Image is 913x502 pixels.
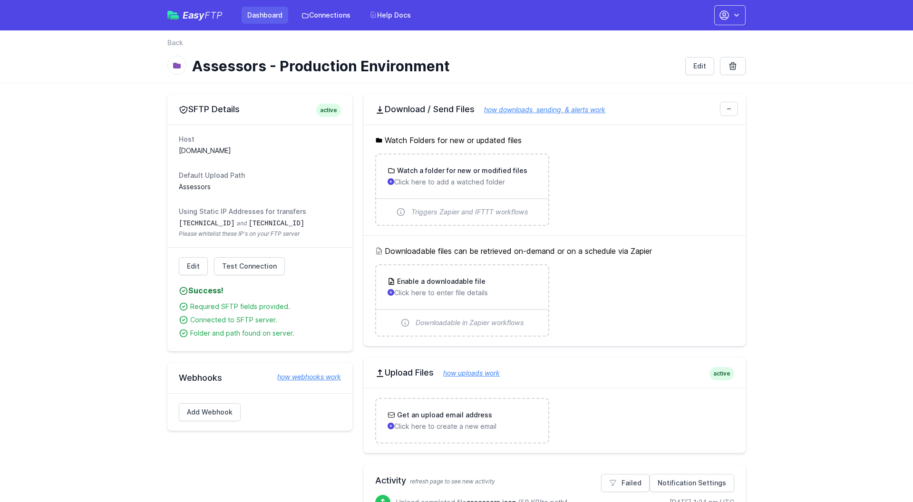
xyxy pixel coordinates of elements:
[685,57,714,75] a: Edit
[179,207,341,216] dt: Using Static IP Addresses for transfers
[192,58,678,75] h1: Assessors - Production Environment
[179,372,341,384] h2: Webhooks
[179,104,341,115] h2: SFTP Details
[395,166,527,175] h3: Watch a folder for new or modified files
[375,474,734,487] h2: Activity
[179,403,241,421] a: Add Webhook
[179,135,341,144] dt: Host
[650,474,734,492] a: Notification Settings
[179,285,341,296] h4: Success!
[190,302,341,311] div: Required SFTP fields provided.
[296,7,356,24] a: Connections
[190,315,341,325] div: Connected to SFTP server.
[709,367,734,380] span: active
[375,104,734,115] h2: Download / Send Files
[388,177,536,187] p: Click here to add a watched folder
[388,288,536,298] p: Click here to enter file details
[167,10,223,20] a: EasyFTP
[167,38,746,53] nav: Breadcrumb
[190,328,341,338] div: Folder and path found on server.
[167,11,179,19] img: easyftp_logo.png
[601,474,650,492] a: Failed
[179,230,341,238] span: Please whitelist these IP's on your FTP server
[316,104,341,117] span: active
[214,257,285,275] a: Test Connection
[434,369,500,377] a: how uploads work
[395,410,492,420] h3: Get an upload email address
[183,10,223,20] span: Easy
[411,207,528,217] span: Triggers Zapier and IFTTT workflows
[179,220,235,227] code: [TECHNICAL_ID]
[167,38,183,48] a: Back
[395,277,486,286] h3: Enable a downloadable file
[179,257,208,275] a: Edit
[376,265,548,336] a: Enable a downloadable file Click here to enter file details Downloadable in Zapier workflows
[222,261,277,271] span: Test Connection
[376,399,548,443] a: Get an upload email address Click here to create a new email
[376,154,548,225] a: Watch a folder for new or modified files Click here to add a watched folder Triggers Zapier and I...
[388,422,536,431] p: Click here to create a new email
[375,245,734,257] h5: Downloadable files can be retrieved on-demand or on a schedule via Zapier
[204,10,223,21] span: FTP
[268,372,341,382] a: how webhooks work
[179,182,341,192] dd: Assessors
[242,7,288,24] a: Dashboard
[865,454,902,491] iframe: Drift Widget Chat Controller
[364,7,417,24] a: Help Docs
[416,318,524,328] span: Downloadable in Zapier workflows
[249,220,305,227] code: [TECHNICAL_ID]
[237,220,247,227] span: and
[375,367,734,378] h2: Upload Files
[410,478,495,485] span: refresh page to see new activity
[475,106,605,114] a: how downloads, sending, & alerts work
[375,135,734,146] h5: Watch Folders for new or updated files
[179,171,341,180] dt: Default Upload Path
[179,146,341,155] dd: [DOMAIN_NAME]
